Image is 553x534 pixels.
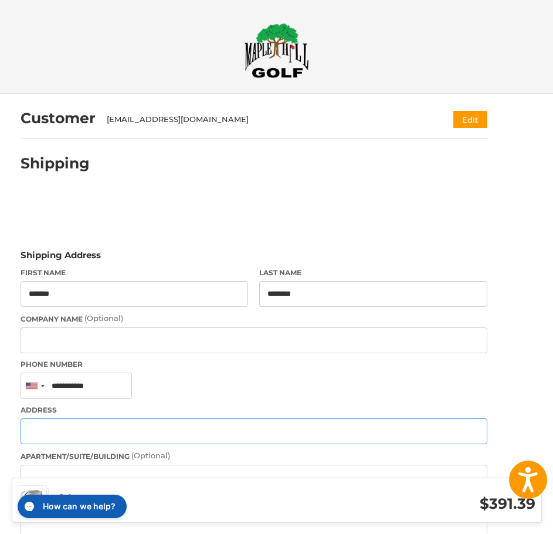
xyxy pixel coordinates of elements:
[21,373,48,398] div: United States: +1
[18,486,46,514] img: Wilson Staff Launch Pad 2 Irons
[21,154,90,173] h2: Shipping
[245,23,309,78] img: Maple Hill Golf
[84,313,123,323] small: (Optional)
[21,359,487,370] label: Phone Number
[259,268,487,278] label: Last Name
[131,451,170,460] small: (Optional)
[21,450,487,462] label: Apartment/Suite/Building
[21,109,96,127] h2: Customer
[453,111,487,128] button: Edit
[21,405,487,415] label: Address
[21,249,101,268] legend: Shipping Address
[12,491,130,522] iframe: Gorgias live chat messenger
[21,268,248,278] label: First Name
[21,313,487,325] label: Company Name
[107,114,430,126] div: [EMAIL_ADDRESS][DOMAIN_NAME]
[59,492,297,505] h3: 2 Items
[297,495,535,513] h3: $391.39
